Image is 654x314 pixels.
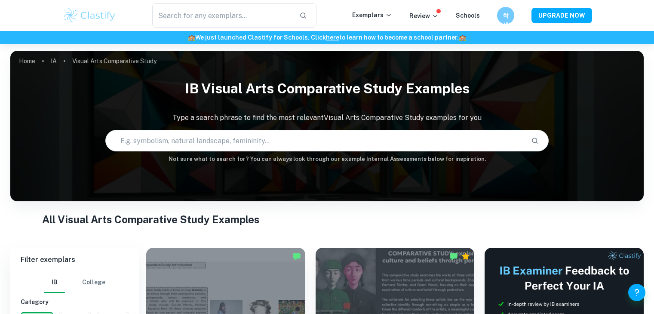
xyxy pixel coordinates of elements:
[72,56,157,66] p: Visual Arts Comparative Study
[352,10,392,20] p: Exemplars
[10,113,644,123] p: Type a search phrase to find the most relevant Visual Arts Comparative Study examples for you
[10,155,644,163] h6: Not sure what to search for? You can always look through our example Internal Assessments below f...
[528,133,542,148] button: Search
[44,272,105,293] div: Filter type choice
[497,7,514,24] button: 학생
[10,75,644,102] h1: IB Visual Arts Comparative Study examples
[409,11,439,21] p: Review
[62,7,117,24] img: Clastify logo
[51,55,57,67] a: IA
[82,272,105,293] button: College
[461,252,470,261] div: Premium
[456,12,480,19] a: Schools
[44,272,65,293] button: IB
[500,11,510,20] h6: 학생
[531,8,592,23] button: UPGRADE NOW
[42,212,612,227] h1: All Visual Arts Comparative Study Examples
[19,55,35,67] a: Home
[628,284,645,301] button: Help and Feedback
[106,129,524,153] input: E.g. symbolism, natural landscape, femininity...
[292,252,301,261] img: Marked
[326,34,339,41] a: here
[449,252,458,261] img: Marked
[459,34,466,41] span: 🏫
[10,248,139,272] h6: Filter exemplars
[152,3,293,28] input: Search for any exemplars...
[188,34,195,41] span: 🏫
[21,297,129,307] h6: Category
[2,33,652,42] h6: We just launched Clastify for Schools. Click to learn how to become a school partner.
